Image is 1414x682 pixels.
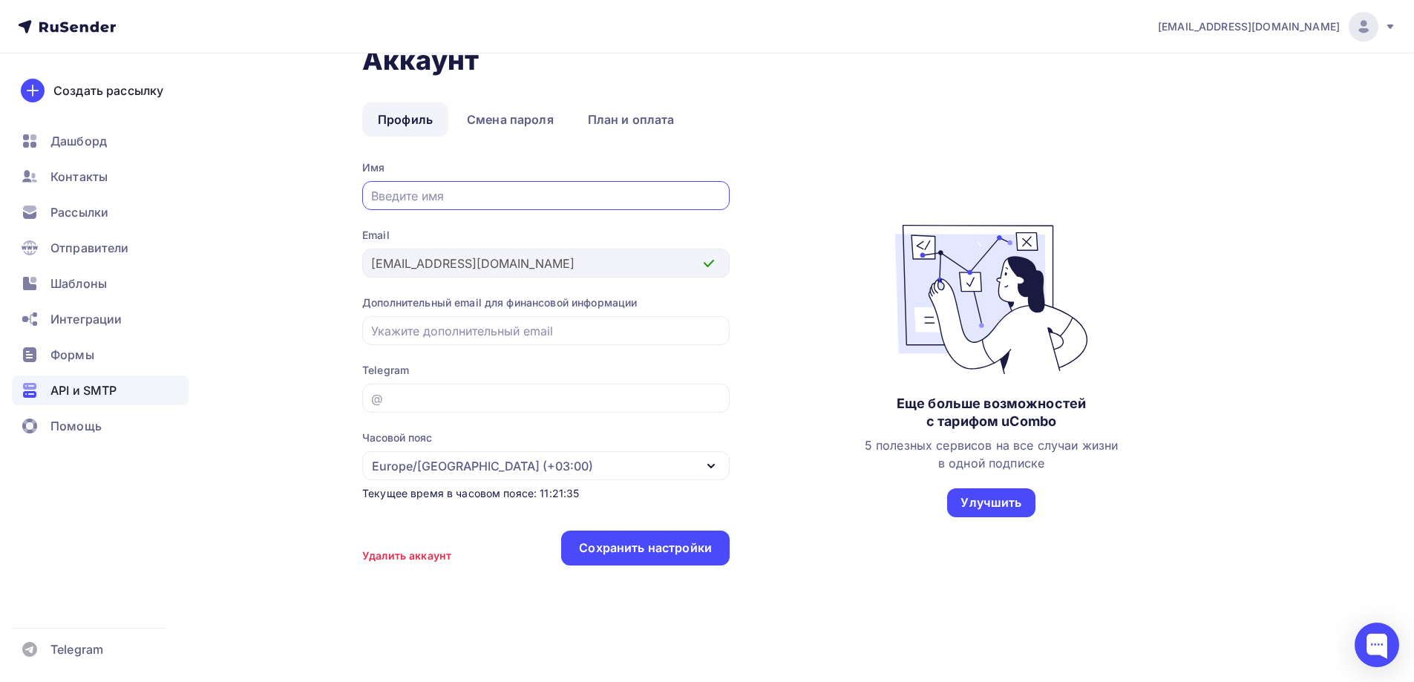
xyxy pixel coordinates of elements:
[362,102,448,137] a: Профиль
[371,187,721,205] input: Введите имя
[362,430,730,480] button: Часовой пояс Europe/[GEOGRAPHIC_DATA] (+03:00)
[362,486,730,501] div: Текущее время в часовом поясе: 11:21:35
[960,494,1021,511] div: Улучшить
[12,233,189,263] a: Отправители
[371,390,383,407] div: @
[371,322,721,340] input: Укажите дополнительный email
[865,436,1118,472] div: 5 полезных сервисов на все случаи жизни в одной подписке
[362,363,730,378] div: Telegram
[12,126,189,156] a: Дашборд
[50,168,108,186] span: Контакты
[12,269,189,298] a: Шаблоны
[50,346,94,364] span: Формы
[12,197,189,227] a: Рассылки
[572,102,690,137] a: План и оплата
[12,340,189,370] a: Формы
[579,540,712,557] div: Сохранить настройки
[50,381,117,399] span: API и SMTP
[372,457,593,475] div: Europe/[GEOGRAPHIC_DATA] (+03:00)
[1158,12,1396,42] a: [EMAIL_ADDRESS][DOMAIN_NAME]
[362,228,730,243] div: Email
[451,102,569,137] a: Смена пароля
[53,82,163,99] div: Создать рассылку
[897,395,1086,430] div: Еще больше возможностей с тарифом uCombo
[50,640,103,658] span: Telegram
[362,430,432,445] div: Часовой пояс
[12,162,189,191] a: Контакты
[362,295,730,310] div: Дополнительный email для финансовой информации
[1158,19,1340,34] span: [EMAIL_ADDRESS][DOMAIN_NAME]
[362,548,451,563] div: Удалить аккаунт
[50,239,129,257] span: Отправители
[50,203,108,221] span: Рассылки
[50,275,107,292] span: Шаблоны
[362,44,1253,76] h1: Аккаунт
[362,160,730,175] div: Имя
[50,132,107,150] span: Дашборд
[50,417,102,435] span: Помощь
[50,310,122,328] span: Интеграции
